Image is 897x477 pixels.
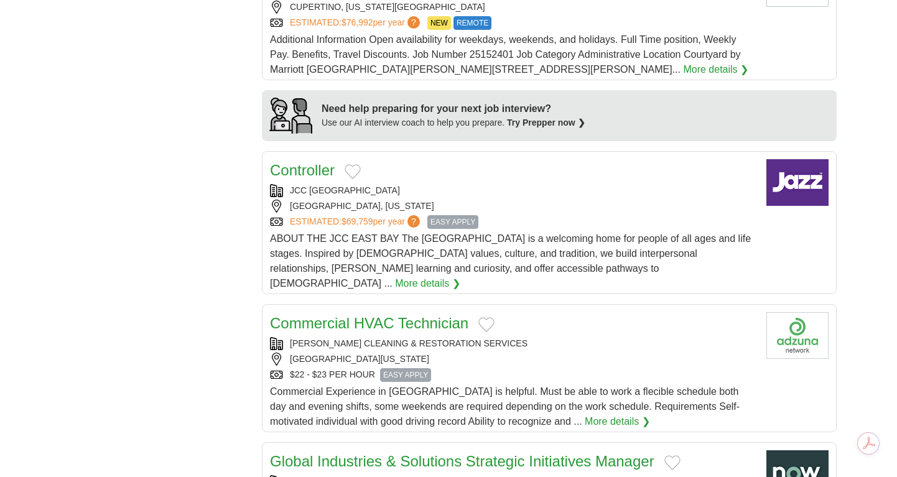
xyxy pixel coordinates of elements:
[270,184,756,197] div: JCC [GEOGRAPHIC_DATA]
[270,337,756,350] div: [PERSON_NAME] CLEANING & RESTORATION SERVICES
[290,215,422,229] a: ESTIMATED:$69,759per year?
[427,16,451,30] span: NEW
[270,453,654,470] a: Global Industries & Solutions Strategic Initiatives Manager
[407,16,420,29] span: ?
[395,276,460,291] a: More details ❯
[322,101,585,116] div: Need help preparing for your next job interview?
[322,116,585,129] div: Use our AI interview coach to help you prepare.
[453,16,491,30] span: REMOTE
[270,368,756,382] div: $22 - $23 PER HOUR
[270,162,335,178] a: Controller
[766,159,829,206] img: Company logo
[270,1,756,14] div: CUPERTINO, [US_STATE][GEOGRAPHIC_DATA]
[380,368,431,382] span: EASY APPLY
[270,353,756,366] div: [GEOGRAPHIC_DATA][US_STATE]
[342,216,373,226] span: $69,759
[507,118,585,127] a: Try Prepper now ❯
[478,317,495,332] button: Add to favorite jobs
[585,414,650,429] a: More details ❯
[683,62,748,77] a: More details ❯
[345,164,361,179] button: Add to favorite jobs
[407,215,420,228] span: ?
[427,215,478,229] span: EASY APPLY
[270,386,740,427] span: Commercial Experience in [GEOGRAPHIC_DATA] is helpful. Must be able to work a flecible schedule b...
[766,312,829,359] img: Company logo
[664,455,681,470] button: Add to favorite jobs
[290,16,422,30] a: ESTIMATED:$76,992per year?
[342,17,373,27] span: $76,992
[270,233,751,289] span: ABOUT THE JCC EAST BAY The [GEOGRAPHIC_DATA] is a welcoming home for people of all ages and life ...
[270,34,741,75] span: Additional Information Open availability for weekdays, weekends, and holidays. Full Time position...
[270,200,756,213] div: [GEOGRAPHIC_DATA], [US_STATE]
[270,315,468,331] a: Commercial HVAC Technician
